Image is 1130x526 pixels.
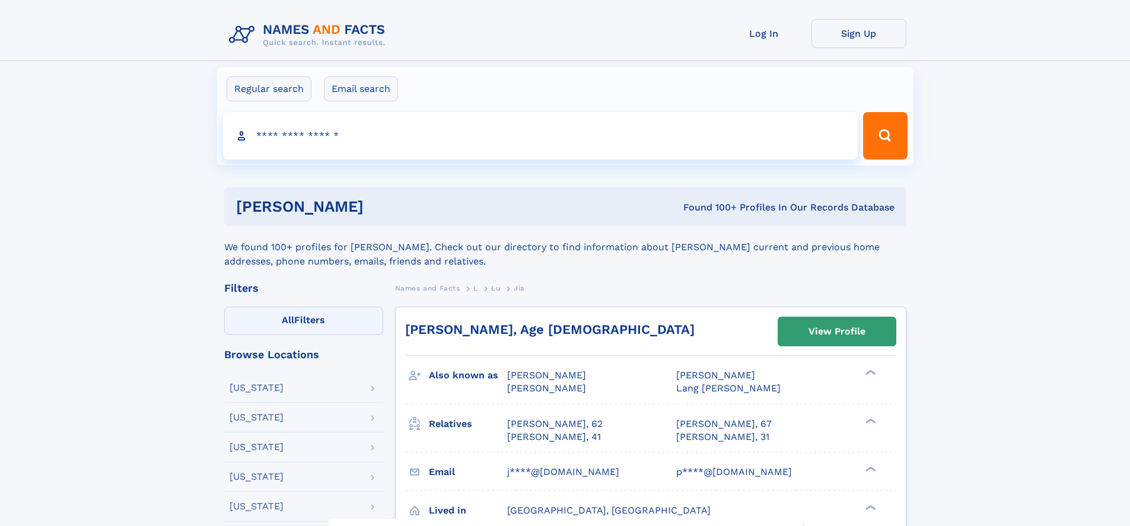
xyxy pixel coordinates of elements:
a: Sign Up [811,19,906,48]
div: Filters [224,283,383,294]
a: [PERSON_NAME], 31 [676,431,769,444]
h3: Email [429,462,507,482]
div: We found 100+ profiles for [PERSON_NAME]. Check out our directory to find information about [PERS... [224,226,906,269]
div: ❯ [862,465,877,473]
a: [PERSON_NAME], 41 [507,431,601,444]
a: L [473,280,478,295]
a: [PERSON_NAME], Age [DEMOGRAPHIC_DATA] [405,322,695,337]
div: ❯ [862,503,877,511]
label: Filters [224,307,383,335]
label: Regular search [227,76,311,101]
a: Lu [491,280,500,295]
span: Jia [514,284,525,292]
span: [PERSON_NAME] [507,369,586,381]
a: View Profile [778,317,896,346]
div: ❯ [862,417,877,425]
div: [US_STATE] [230,502,284,511]
span: [PERSON_NAME] [507,382,586,394]
div: Browse Locations [224,349,383,360]
h3: Relatives [429,414,507,434]
h1: [PERSON_NAME] [236,199,524,214]
div: View Profile [808,318,865,345]
span: [GEOGRAPHIC_DATA], [GEOGRAPHIC_DATA] [507,505,711,516]
span: [PERSON_NAME] [676,369,755,381]
div: ❯ [862,369,877,377]
a: [PERSON_NAME], 62 [507,417,603,431]
a: [PERSON_NAME], 67 [676,417,772,431]
input: search input [223,112,858,160]
span: L [473,284,478,292]
button: Search Button [863,112,907,160]
div: Found 100+ Profiles In Our Records Database [523,201,895,214]
span: All [282,314,294,326]
label: Email search [324,76,398,101]
span: Lu [491,284,500,292]
h3: Also known as [429,365,507,385]
div: [US_STATE] [230,413,284,422]
a: Names and Facts [395,280,460,295]
div: [US_STATE] [230,442,284,452]
a: Log In [717,19,811,48]
h3: Lived in [429,501,507,521]
img: Logo Names and Facts [224,19,395,51]
div: [US_STATE] [230,472,284,482]
div: [US_STATE] [230,383,284,393]
span: Lang [PERSON_NAME] [676,382,781,394]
